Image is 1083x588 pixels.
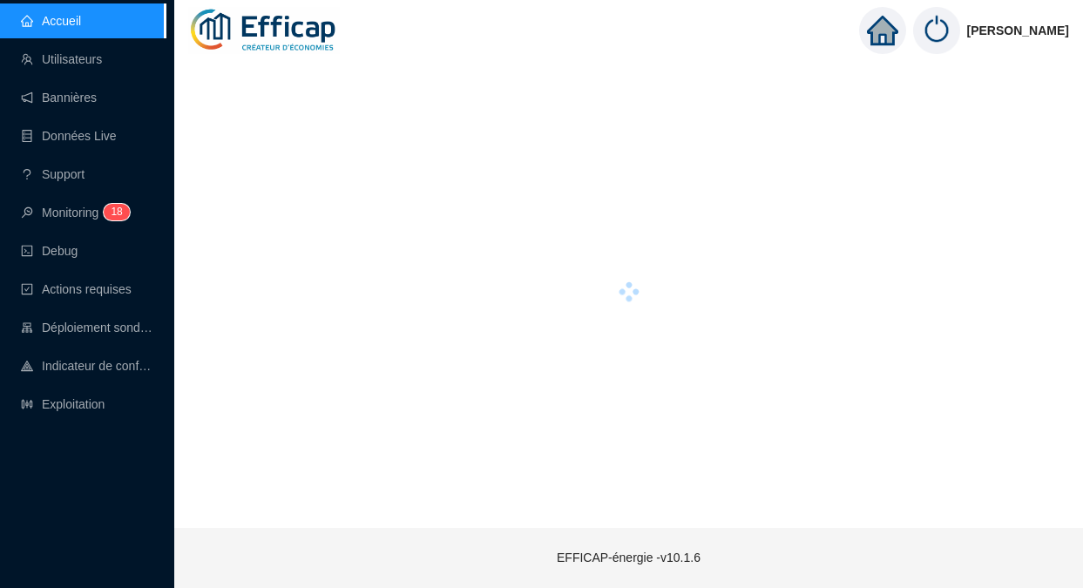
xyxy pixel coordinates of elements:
[117,206,123,218] span: 8
[21,52,102,66] a: teamUtilisateurs
[967,3,1069,58] span: [PERSON_NAME]
[21,283,33,295] span: check-square
[111,206,117,218] span: 1
[21,14,81,28] a: homeAccueil
[42,282,132,296] span: Actions requises
[21,359,153,373] a: heat-mapIndicateur de confort
[557,551,701,564] span: EFFICAP-énergie - v10.1.6
[21,321,153,335] a: clusterDéploiement sondes
[867,15,898,46] span: home
[21,206,125,220] a: monitorMonitoring18
[21,244,78,258] a: codeDebug
[21,91,97,105] a: notificationBannières
[21,167,85,181] a: questionSupport
[913,7,960,54] img: power
[104,204,129,220] sup: 18
[21,129,117,143] a: databaseDonnées Live
[21,397,105,411] a: slidersExploitation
